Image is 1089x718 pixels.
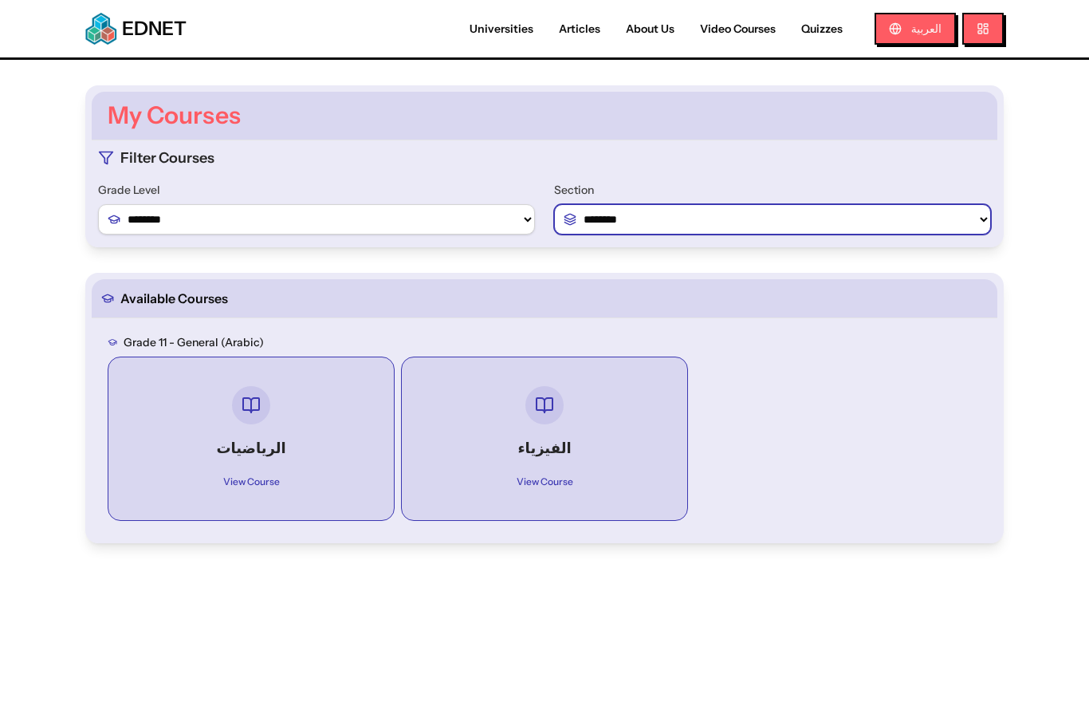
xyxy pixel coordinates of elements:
a: Articles [546,21,613,37]
label: Grade Level [98,182,535,198]
span: View Course [214,472,289,491]
a: About Us [613,21,687,37]
a: EDNETEDNET [85,13,187,45]
h1: My Courses [108,101,981,130]
a: Video Courses [687,21,788,37]
h2: Filter Courses [120,147,214,169]
span: EDNET [122,16,187,41]
a: الرياضياتView Course [121,370,381,507]
h4: الرياضيات [137,437,365,460]
h4: الفيزياء [430,437,659,460]
a: Universities [457,21,546,37]
h3: Grade 11 - general (Arabic) [124,334,264,350]
img: EDNET [85,13,117,45]
a: Quizzes [788,21,855,37]
button: العربية [875,13,956,45]
label: Section [554,182,991,198]
span: Available Courses [120,289,228,308]
span: View Course [507,472,583,491]
a: الفيزياءView Course [415,370,674,507]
